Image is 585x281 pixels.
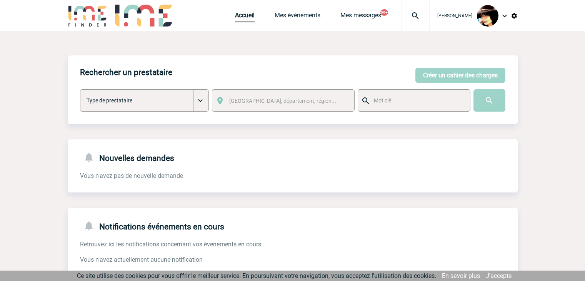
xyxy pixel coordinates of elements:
a: J'accepte [486,272,512,279]
img: IME-Finder [68,5,108,27]
span: Ce site utilise des cookies pour vous offrir le meilleur service. En poursuivant votre navigation... [77,272,436,279]
input: Mot clé [372,95,463,105]
span: [PERSON_NAME] [437,13,472,18]
h4: Notifications événements en cours [80,220,224,231]
span: Vous n'avez pas de nouvelle demande [80,172,183,179]
a: En savoir plus [442,272,480,279]
img: notifications-24-px-g.png [83,220,99,231]
a: Mes messages [340,12,381,22]
button: 99+ [380,9,388,16]
input: Submit [473,89,505,112]
img: notifications-24-px-g.png [83,152,99,163]
a: Accueil [235,12,255,22]
span: Retrouvez ici les notifications concernant vos évenements en cours. [80,241,263,248]
span: Vous n'avez actuellement aucune notification [80,256,203,263]
a: Mes événements [275,12,320,22]
img: 101023-0.jpg [477,5,498,27]
span: [GEOGRAPHIC_DATA], département, région... [229,98,336,104]
h4: Rechercher un prestataire [80,68,172,77]
h4: Nouvelles demandes [80,152,174,163]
